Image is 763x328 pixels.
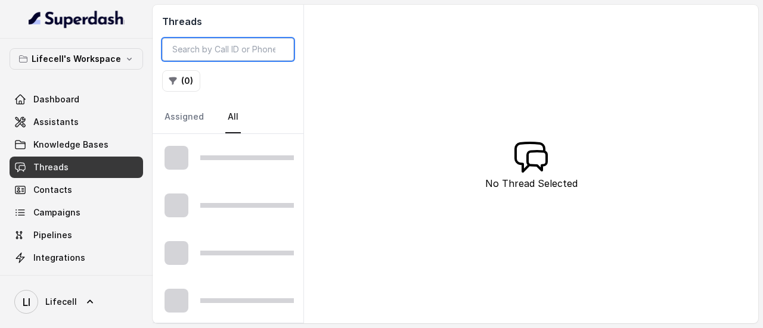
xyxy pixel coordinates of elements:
[33,184,72,196] span: Contacts
[33,252,85,264] span: Integrations
[32,52,121,66] p: Lifecell's Workspace
[33,274,85,286] span: API Settings
[10,202,143,223] a: Campaigns
[29,10,125,29] img: light.svg
[10,111,143,133] a: Assistants
[10,285,143,318] a: Lifecell
[23,296,30,308] text: LI
[10,157,143,178] a: Threads
[33,229,72,241] span: Pipelines
[10,89,143,110] a: Dashboard
[10,270,143,291] a: API Settings
[33,93,79,105] span: Dashboard
[10,179,143,201] a: Contacts
[162,38,294,61] input: Search by Call ID or Phone Number
[33,207,80,218] span: Campaigns
[10,247,143,268] a: Integrations
[45,296,77,308] span: Lifecell
[33,116,79,128] span: Assistants
[162,101,206,133] a: Assigned
[10,48,143,70] button: Lifecell's Workspace
[162,14,294,29] h2: Threads
[33,161,69,173] span: Threads
[485,176,578,190] p: No Thread Selected
[162,70,200,92] button: (0)
[33,139,108,151] span: Knowledge Bases
[162,101,294,133] nav: Tabs
[10,224,143,246] a: Pipelines
[10,134,143,155] a: Knowledge Bases
[225,101,241,133] a: All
